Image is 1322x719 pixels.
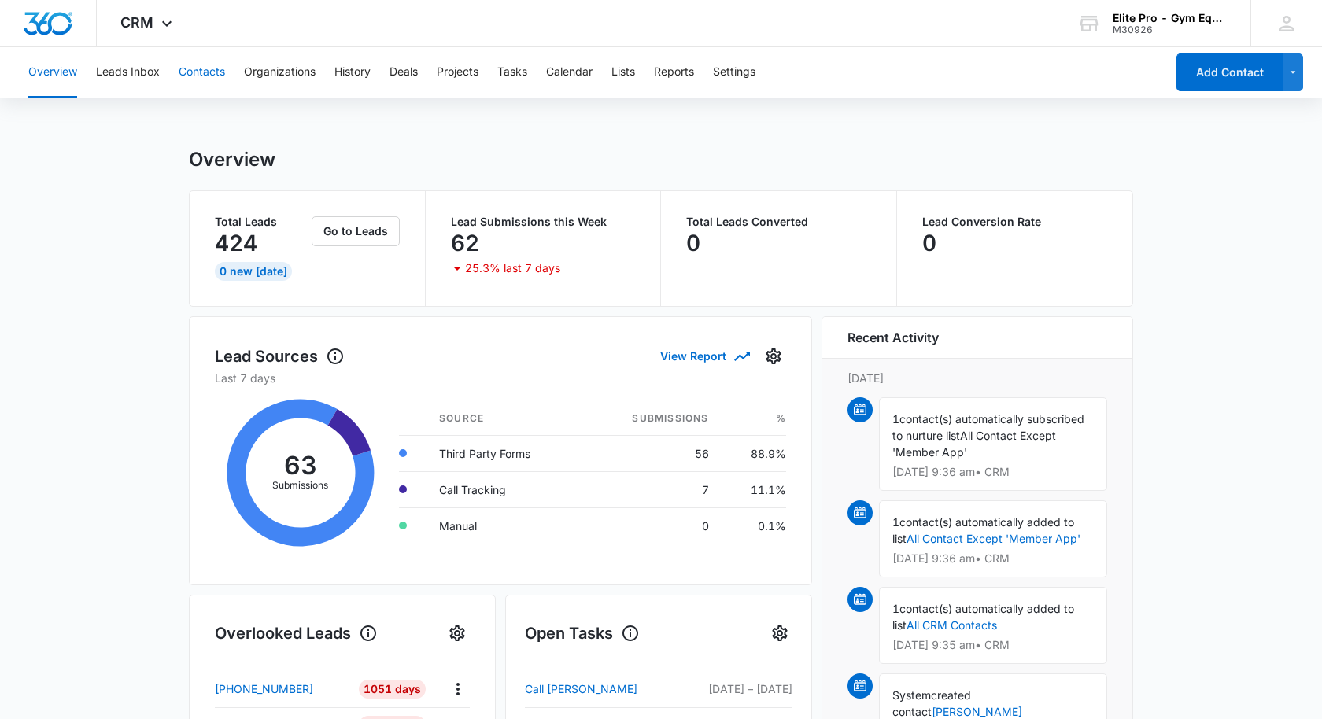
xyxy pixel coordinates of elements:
[451,230,479,256] p: 62
[922,216,1108,227] p: Lead Conversion Rate
[1113,12,1228,24] div: account name
[215,680,347,697] a: [PHONE_NUMBER]
[120,14,153,31] span: CRM
[686,216,871,227] p: Total Leads Converted
[215,216,308,227] p: Total Leads
[932,705,1022,718] a: [PERSON_NAME]
[584,435,722,471] td: 56
[892,688,971,718] span: created contact
[722,435,786,471] td: 88.9%
[525,621,640,645] h1: Open Tasks
[892,412,899,426] span: 1
[215,262,292,281] div: 0 New [DATE]
[215,621,378,645] h1: Overlooked Leads
[465,263,560,274] p: 25.3% last 7 days
[892,640,1094,651] p: [DATE] 9:35 am • CRM
[892,515,1074,545] span: contact(s) automatically added to list
[445,621,470,646] button: Settings
[215,345,345,368] h1: Lead Sources
[892,602,1074,632] span: contact(s) automatically added to list
[892,602,899,615] span: 1
[922,230,936,256] p: 0
[525,680,678,699] a: Call [PERSON_NAME]
[359,680,426,699] div: 1051 Days
[427,402,584,436] th: Source
[179,47,225,98] button: Contacts
[334,47,371,98] button: History
[584,471,722,507] td: 7
[761,344,786,369] button: Settings
[189,148,275,171] h1: Overview
[654,47,694,98] button: Reports
[215,230,257,256] p: 424
[767,621,792,646] button: Settings
[244,47,316,98] button: Organizations
[722,507,786,544] td: 0.1%
[1176,53,1283,91] button: Add Contact
[96,47,160,98] button: Leads Inbox
[847,328,939,347] h6: Recent Activity
[892,466,1094,477] p: [DATE] 9:36 am • CRM
[660,342,748,370] button: View Report
[427,435,584,471] td: Third Party Forms
[892,412,1084,442] span: contact(s) automatically subscribed to nurture list
[451,216,636,227] p: Lead Submissions this Week
[390,47,418,98] button: Deals
[312,216,400,246] button: Go to Leads
[892,553,1094,564] p: [DATE] 9:36 am • CRM
[497,47,527,98] button: Tasks
[437,47,478,98] button: Projects
[445,677,470,701] button: Actions
[907,618,997,632] a: All CRM Contacts
[546,47,593,98] button: Calendar
[312,224,400,238] a: Go to Leads
[847,370,1107,386] p: [DATE]
[907,532,1080,545] a: All Contact Except 'Member App'
[722,471,786,507] td: 11.1%
[584,507,722,544] td: 0
[611,47,635,98] button: Lists
[678,680,792,697] p: [DATE] – [DATE]
[427,507,584,544] td: Manual
[892,688,931,702] span: System
[892,429,1056,459] span: All Contact Except 'Member App'
[722,402,786,436] th: %
[686,230,700,256] p: 0
[215,680,313,697] p: [PHONE_NUMBER]
[215,370,786,386] p: Last 7 days
[584,402,722,436] th: Submissions
[1113,24,1228,35] div: account id
[892,515,899,529] span: 1
[713,47,755,98] button: Settings
[28,47,77,98] button: Overview
[427,471,584,507] td: Call Tracking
